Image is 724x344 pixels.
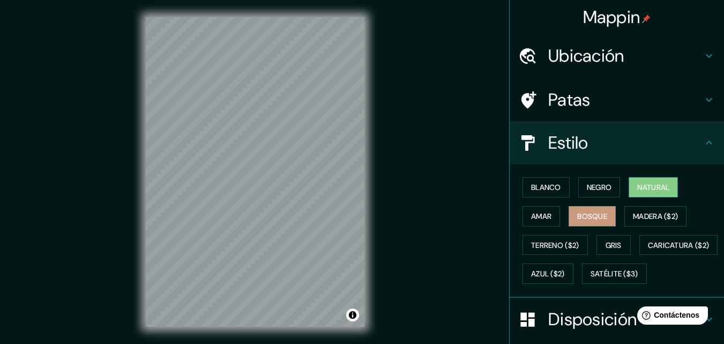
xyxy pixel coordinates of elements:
[587,182,612,192] font: Negro
[531,240,579,250] font: Terreno ($2)
[531,182,561,192] font: Blanco
[648,240,710,250] font: Caricatura ($2)
[510,78,724,121] div: Patas
[591,269,638,279] font: Satélite ($3)
[346,309,359,321] button: Activar o desactivar atribución
[578,177,621,197] button: Negro
[639,235,718,255] button: Caricatura ($2)
[548,308,637,331] font: Disposición
[596,235,631,255] button: Gris
[606,240,622,250] font: Gris
[569,206,616,226] button: Bosque
[629,177,678,197] button: Natural
[510,298,724,341] div: Disposición
[548,89,591,111] font: Patas
[548,131,588,154] font: Estilo
[577,211,607,221] font: Bosque
[531,211,551,221] font: Amar
[624,206,686,226] button: Madera ($2)
[523,264,573,284] button: Azul ($2)
[523,235,588,255] button: Terreno ($2)
[146,17,364,327] canvas: Mapa
[523,206,560,226] button: Amar
[548,45,624,67] font: Ubicación
[583,6,640,28] font: Mappin
[582,264,647,284] button: Satélite ($3)
[633,211,678,221] font: Madera ($2)
[642,14,651,23] img: pin-icon.png
[510,121,724,164] div: Estilo
[510,34,724,77] div: Ubicación
[629,302,712,332] iframe: Lanzador de widgets de ayuda
[523,177,570,197] button: Blanco
[531,269,565,279] font: Azul ($2)
[637,182,669,192] font: Natural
